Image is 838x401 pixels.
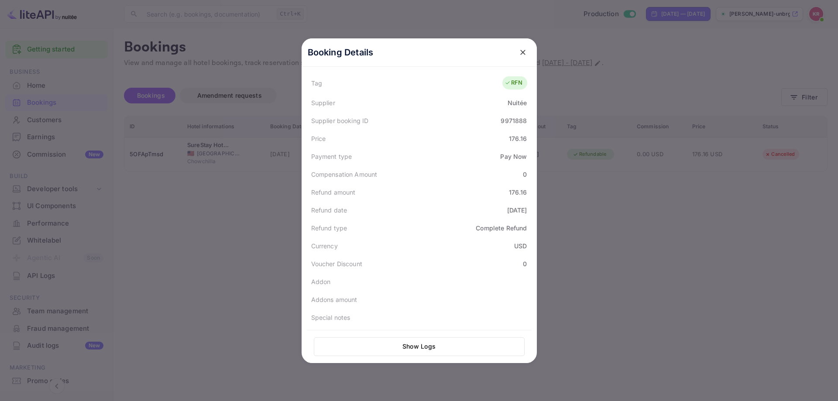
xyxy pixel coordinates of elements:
div: Nuitée [508,98,527,107]
div: Special notes [311,313,350,322]
div: Refund type [311,223,347,233]
div: 176.16 [509,188,527,197]
div: Payment type [311,152,352,161]
div: Supplier [311,98,335,107]
div: RFN [505,79,522,87]
div: Voucher Discount [311,259,362,268]
div: Supplier booking ID [311,116,369,125]
div: Compensation Amount [311,170,378,179]
div: USD [514,241,527,250]
button: close [515,45,531,60]
div: Addons amount [311,295,357,304]
div: Currency [311,241,338,250]
button: Show Logs [314,337,525,356]
div: Refund amount [311,188,356,197]
div: Addon [311,277,331,286]
p: Booking Details [308,46,374,59]
div: 0 [523,170,527,179]
div: 9971888 [501,116,527,125]
div: Complete Refund [476,223,527,233]
div: 0 [523,259,527,268]
div: Tag [311,79,322,88]
div: Refund date [311,206,347,215]
div: [DATE] [507,206,527,215]
div: Price [311,134,326,143]
div: Pay Now [500,152,527,161]
div: 176.16 [509,134,527,143]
